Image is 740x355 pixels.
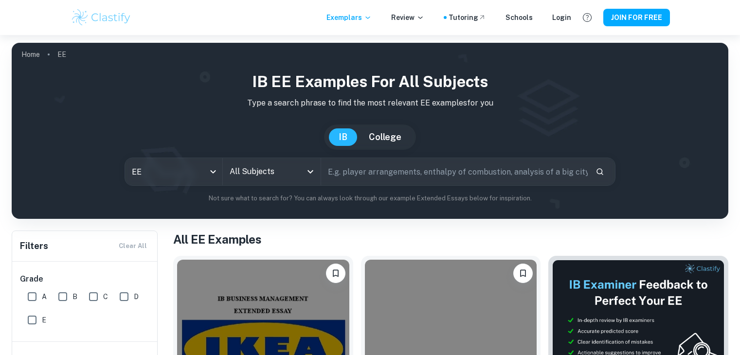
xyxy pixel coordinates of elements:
[173,231,728,248] h1: All EE Examples
[552,12,571,23] a: Login
[57,49,66,60] p: EE
[326,12,372,23] p: Exemplars
[19,70,721,93] h1: IB EE examples for all subjects
[12,43,728,219] img: profile cover
[103,291,108,302] span: C
[359,128,411,146] button: College
[42,291,47,302] span: A
[20,239,48,253] h6: Filters
[125,158,222,185] div: EE
[326,264,345,283] button: Please log in to bookmark exemplars
[19,97,721,109] p: Type a search phrase to find the most relevant EE examples for you
[579,9,596,26] button: Help and Feedback
[505,12,533,23] a: Schools
[21,48,40,61] a: Home
[513,264,533,283] button: Please log in to bookmark exemplars
[391,12,424,23] p: Review
[19,194,721,203] p: Not sure what to search for? You can always look through our example Extended Essays below for in...
[603,9,670,26] button: JOIN FOR FREE
[304,165,317,178] button: Open
[321,158,588,185] input: E.g. player arrangements, enthalpy of combustion, analysis of a big city...
[134,291,139,302] span: D
[329,128,357,146] button: IB
[72,291,77,302] span: B
[71,8,132,27] img: Clastify logo
[592,163,608,180] button: Search
[42,315,46,325] span: E
[449,12,486,23] a: Tutoring
[20,273,150,285] h6: Grade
